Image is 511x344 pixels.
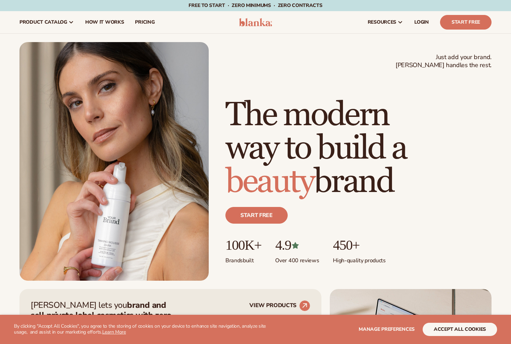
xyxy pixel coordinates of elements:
span: How It Works [85,19,124,25]
a: Start free [225,207,288,224]
p: Over 400 reviews [275,253,319,264]
span: beauty [225,161,314,202]
a: Start Free [440,15,492,30]
a: How It Works [80,11,130,33]
p: 4.9 [275,238,319,253]
a: VIEW PRODUCTS [249,300,310,311]
p: 100K+ [225,238,261,253]
p: Brands built [225,253,261,264]
span: LOGIN [414,19,429,25]
a: product catalog [14,11,80,33]
h1: The modern way to build a brand [225,98,492,199]
img: logo [239,18,272,26]
a: LOGIN [409,11,434,33]
button: Manage preferences [359,323,415,336]
a: pricing [129,11,160,33]
a: Learn More [102,329,126,335]
a: resources [362,11,409,33]
p: [PERSON_NAME] lets you —zero inventory, zero upfront costs, and we handle fulfillment for you. [31,300,180,340]
p: 450+ [333,238,385,253]
span: pricing [135,19,154,25]
p: By clicking "Accept All Cookies", you agree to the storing of cookies on your device to enhance s... [14,323,271,335]
span: resources [368,19,396,25]
img: Female holding tanning mousse. [19,42,209,281]
span: Manage preferences [359,326,415,333]
span: Just add your brand. [PERSON_NAME] handles the rest. [396,53,492,70]
span: product catalog [19,19,67,25]
button: accept all cookies [423,323,497,336]
p: High-quality products [333,253,385,264]
span: Free to start · ZERO minimums · ZERO contracts [189,2,322,9]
